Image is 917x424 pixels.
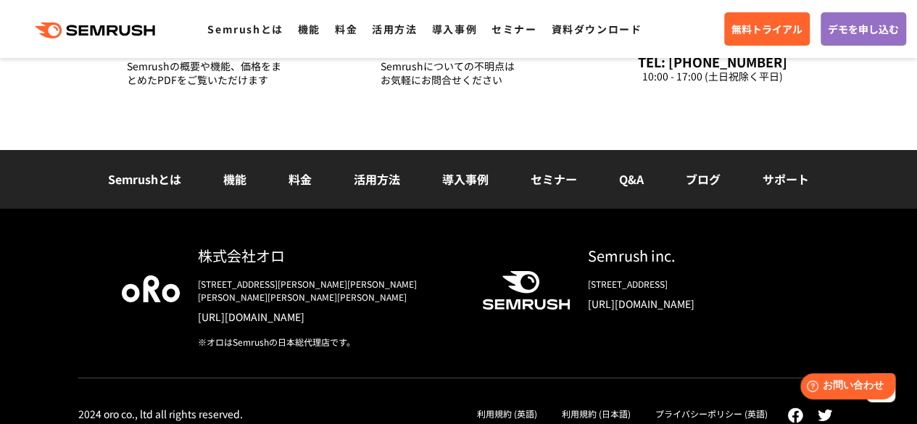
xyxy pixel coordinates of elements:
a: セミナー [531,170,577,188]
a: Q&A [619,170,644,188]
a: 導入事例 [432,22,477,36]
a: 機能 [223,170,246,188]
div: Semrushについての不明点は お気軽にお問合せください [381,59,537,87]
img: oro company [122,275,180,302]
div: [STREET_ADDRESS][PERSON_NAME][PERSON_NAME][PERSON_NAME][PERSON_NAME][PERSON_NAME] [198,278,459,304]
img: facebook [787,407,803,423]
a: 導入事例 [442,170,489,188]
a: デモを申し込む [821,12,906,46]
a: 料金 [289,170,312,188]
a: 機能 [298,22,320,36]
img: twitter [818,410,832,421]
a: ブログ [686,170,721,188]
div: ※オロはSemrushの日本総代理店です。 [198,336,459,349]
a: 利用規約 (英語) [477,407,537,420]
div: 10:00 - 17:00 (土日祝除く平日) [634,70,791,83]
div: 株式会社オロ [198,245,459,266]
span: デモを申し込む [828,21,899,37]
a: 無料トライアル [724,12,810,46]
a: 利用規約 (日本語) [562,407,631,420]
a: プライバシーポリシー (英語) [655,407,768,420]
a: サポート [763,170,809,188]
a: 活用方法 [354,170,400,188]
div: Semrushの概要や機能、価格をまとめたPDFをご覧いただけます [127,59,283,87]
a: 活用方法 [372,22,417,36]
iframe: Help widget launcher [788,367,901,408]
a: Semrushとは [207,22,283,36]
div: 2024 oro co., ltd all rights reserved. [78,407,243,420]
a: 資料ダウンロード [551,22,642,36]
div: Semrush inc. [588,245,796,266]
a: 料金 [335,22,357,36]
div: TEL: [PHONE_NUMBER] [634,54,791,70]
span: 無料トライアル [731,21,802,37]
a: セミナー [491,22,536,36]
div: [STREET_ADDRESS] [588,278,796,291]
a: [URL][DOMAIN_NAME] [198,309,459,324]
a: Semrushとは [108,170,181,188]
a: [URL][DOMAIN_NAME] [588,296,796,311]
